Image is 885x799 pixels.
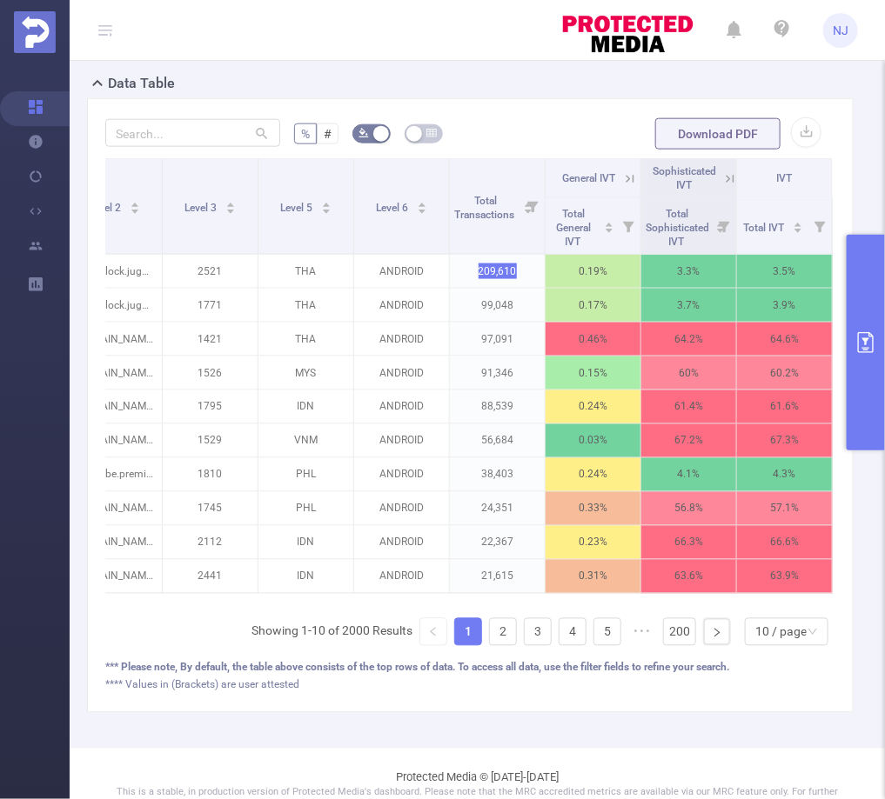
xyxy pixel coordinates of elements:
[641,424,736,457] p: 67.2%
[641,323,736,356] p: 64.2%
[163,424,258,457] p: 1529
[646,208,709,248] span: Total Sophisticated IVT
[258,323,353,356] p: THA
[251,618,412,646] li: Showing 1-10 of 2000 Results
[163,289,258,322] p: 1771
[324,127,332,141] span: #
[777,172,793,184] span: IVT
[426,128,437,138] i: icon: table
[520,159,545,254] i: Filter menu
[454,618,482,646] li: 1
[604,220,614,230] div: Sort
[258,289,353,322] p: THA
[793,220,803,230] div: Sort
[641,289,736,322] p: 3.7%
[546,289,640,322] p: 0.17%
[354,390,449,423] p: ANDROID
[546,458,640,491] p: 0.24%
[225,207,235,212] i: icon: caret-down
[628,618,656,646] span: •••
[594,619,620,645] a: 5
[489,618,517,646] li: 2
[105,119,280,147] input: Search...
[737,458,832,491] p: 4.3%
[641,526,736,559] p: 66.3%
[89,202,124,214] span: Level 2
[67,560,162,593] p: [DOMAIN_NAME]
[737,390,832,423] p: 61.6%
[105,677,835,693] div: **** Values in (Brackets) are user attested
[546,560,640,593] p: 0.31%
[454,195,517,221] span: Total Transactions
[663,618,696,646] li: 200
[605,220,614,225] i: icon: caret-up
[450,289,545,322] p: 99,048
[354,356,449,390] p: ANDROID
[67,390,162,423] p: [DOMAIN_NAME]
[559,618,587,646] li: 4
[105,660,835,676] div: *** Please note, By default, the table above consists of the top rows of data. To access all data...
[560,619,586,645] a: 4
[354,560,449,593] p: ANDROID
[703,618,731,646] li: Next Page
[563,172,616,184] span: General IVT
[450,255,545,288] p: 209,610
[450,492,545,525] p: 24,351
[354,323,449,356] p: ANDROID
[744,222,788,234] span: Total IVT
[546,526,640,559] p: 0.23%
[546,492,640,525] p: 0.33%
[130,200,140,210] div: Sort
[737,424,832,457] p: 67.3%
[108,73,175,94] h2: Data Table
[354,255,449,288] p: ANDROID
[737,526,832,559] p: 66.6%
[546,424,640,457] p: 0.03%
[359,128,369,138] i: icon: bg-colors
[417,200,426,205] i: icon: caret-up
[605,226,614,231] i: icon: caret-down
[712,628,722,638] i: icon: right
[67,255,162,288] p: com.block.juggle
[616,198,640,254] i: Filter menu
[163,255,258,288] p: 2521
[490,619,516,645] a: 2
[450,390,545,423] p: 88,539
[163,458,258,491] p: 1810
[130,200,139,205] i: icon: caret-up
[794,220,803,225] i: icon: caret-up
[67,323,162,356] p: [DOMAIN_NAME]
[450,458,545,491] p: 38,403
[130,207,139,212] i: icon: caret-down
[67,289,162,322] p: com.block.juggle
[67,492,162,525] p: [DOMAIN_NAME]
[321,207,331,212] i: icon: caret-down
[641,356,736,390] p: 60%
[450,356,545,390] p: 91,346
[593,618,621,646] li: 5
[737,289,832,322] p: 3.9%
[163,356,258,390] p: 1526
[354,424,449,457] p: ANDROID
[354,458,449,491] p: ANDROID
[354,492,449,525] p: ANDROID
[417,200,427,210] div: Sort
[258,390,353,423] p: IDN
[794,226,803,231] i: icon: caret-down
[664,619,695,645] a: 200
[258,458,353,491] p: PHL
[524,618,552,646] li: 3
[653,165,716,191] span: Sophisticated IVT
[163,323,258,356] p: 1421
[417,207,426,212] i: icon: caret-down
[641,492,736,525] p: 56.8%
[808,627,818,639] i: icon: down
[450,323,545,356] p: 97,091
[450,424,545,457] p: 56,684
[321,200,331,205] i: icon: caret-up
[67,356,162,390] p: [DOMAIN_NAME]
[641,458,736,491] p: 4.1%
[321,200,332,210] div: Sort
[557,208,592,248] span: Total General IVT
[737,356,832,390] p: 60.2%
